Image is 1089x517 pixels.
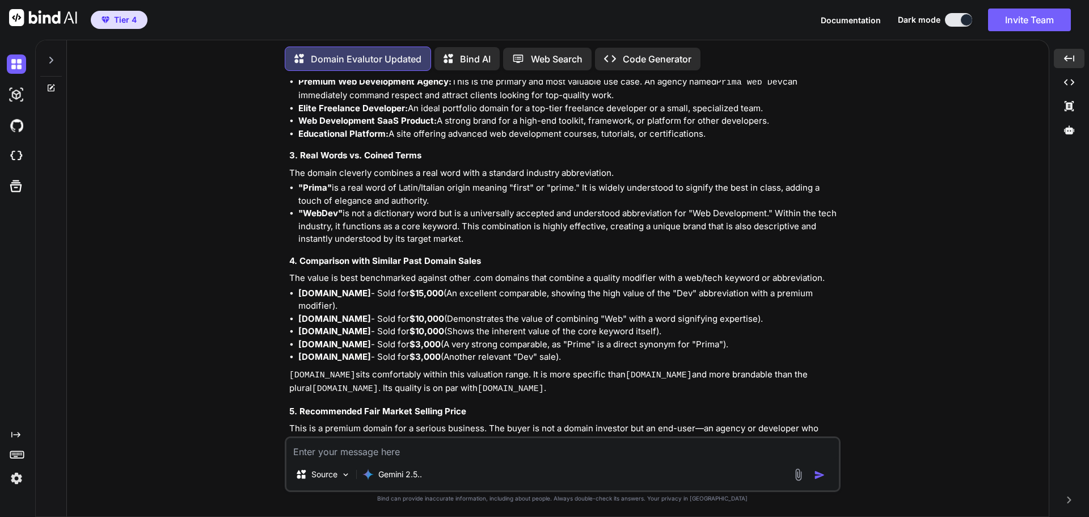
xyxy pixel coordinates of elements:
[289,255,481,266] strong: 4. Comparison with Similar Past Domain Sales
[626,371,692,380] code: [DOMAIN_NAME]
[289,167,838,180] p: The domain cleverly combines a real word with a standard industry abbreviation.
[716,78,783,87] code: Prima Web Dev
[289,422,838,448] p: This is a premium domain for a serious business. The buyer is not a domain investor but an end-us...
[7,116,26,135] img: githubDark
[298,208,343,218] strong: "WebDev"
[298,182,332,193] strong: "Prima"
[460,52,491,66] p: Bind AI
[311,469,337,480] p: Source
[792,468,805,481] img: attachment
[410,351,441,362] strong: $3,000
[7,85,26,104] img: darkAi-studio
[341,470,351,480] img: Pick Models
[298,339,371,350] strong: [DOMAIN_NAME]
[114,14,137,26] span: Tier 4
[298,182,838,207] li: is a real word of Latin/Italian origin meaning "first" or "prime." It is widely understood to sig...
[410,339,441,350] strong: $3,000
[298,288,371,299] strong: [DOMAIN_NAME]
[410,313,444,324] strong: $10,000
[7,146,26,166] img: cloudideIcon
[289,272,838,285] p: The value is best benchmarked against other .com domains that combine a quality modifier with a w...
[298,351,371,362] strong: [DOMAIN_NAME]
[102,16,109,23] img: premium
[898,14,940,26] span: Dark mode
[298,325,838,338] li: - Sold for (Shows the inherent value of the core keyword itself).
[298,128,838,141] li: A site offering advanced web development courses, tutorials, or certifications.
[298,128,389,139] strong: Educational Platform:
[410,326,444,337] strong: $10,000
[298,351,838,364] li: - Sold for (Another relevant "Dev" sale).
[289,150,421,161] strong: 3. Real Words vs. Coined Terms
[298,313,838,326] li: - Sold for (Demonstrates the value of combining "Web" with a word signifying expertise).
[298,75,838,102] li: This is the primary and most valuable use case. An agency named can immediately command respect a...
[821,14,881,26] button: Documentation
[298,103,408,114] strong: Elite Freelance Developer:
[378,469,422,480] p: Gemini 2.5..
[7,469,26,488] img: settings
[298,76,451,87] strong: Premium Web Development Agency:
[298,338,838,351] li: - Sold for (A very strong comparable, as "Prime" is a direct synonym for "Prima").
[988,9,1071,31] button: Invite Team
[289,371,356,380] code: [DOMAIN_NAME]
[410,288,444,299] strong: $15,000
[298,313,371,324] strong: [DOMAIN_NAME]
[298,207,838,246] li: is not a dictionary word but is a universally accepted and understood abbreviation for "Web Devel...
[821,15,881,25] span: Documentation
[814,469,825,481] img: icon
[91,11,147,29] button: premiumTier 4
[311,52,421,66] p: Domain Evalutor Updated
[285,494,841,503] p: Bind can provide inaccurate information, including about people. Always double-check its answers....
[478,384,544,394] code: [DOMAIN_NAME]
[623,52,691,66] p: Code Generator
[7,54,26,74] img: darkChat
[298,326,371,337] strong: [DOMAIN_NAME]
[298,102,838,115] li: An ideal portfolio domain for a top-tier freelance developer or a small, specialized team.
[531,52,583,66] p: Web Search
[298,115,838,128] li: A strong brand for a high-end toolkit, framework, or platform for other developers.
[362,469,374,480] img: Gemini 2.5 Pro
[289,406,466,417] strong: 5. Recommended Fair Market Selling Price
[298,115,437,126] strong: Web Development SaaS Product:
[289,368,838,396] p: sits comfortably within this valuation range. It is more specific than and more brandable than th...
[298,287,838,313] li: - Sold for (An excellent comparable, showing the high value of the "Dev" abbreviation with a prem...
[312,384,378,394] code: [DOMAIN_NAME]
[9,9,77,26] img: Bind AI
